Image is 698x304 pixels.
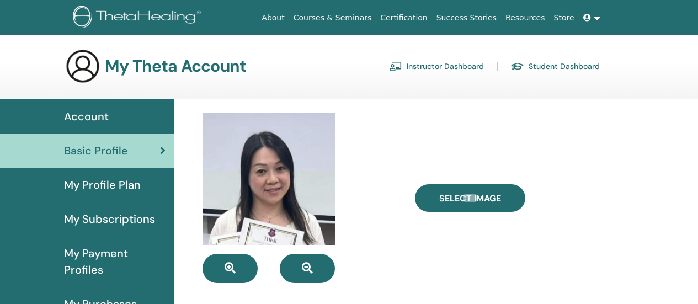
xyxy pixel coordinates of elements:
span: My Payment Profiles [64,245,166,278]
a: Certification [376,8,431,28]
span: My Subscriptions [64,211,155,227]
a: Store [550,8,579,28]
a: Success Stories [432,8,501,28]
img: graduation-cap.svg [511,62,524,71]
img: default.jpg [203,113,335,245]
h3: My Theta Account [105,56,246,76]
span: Account [64,108,109,125]
a: Courses & Seminars [289,8,376,28]
a: Student Dashboard [511,57,600,75]
a: Instructor Dashboard [389,57,484,75]
img: generic-user-icon.jpg [65,49,100,84]
a: Resources [501,8,550,28]
span: Basic Profile [64,142,128,159]
input: Select Image [463,194,477,202]
span: My Profile Plan [64,177,141,193]
span: Select Image [439,193,501,204]
img: logo.png [73,6,205,30]
a: About [257,8,289,28]
img: chalkboard-teacher.svg [389,61,402,71]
